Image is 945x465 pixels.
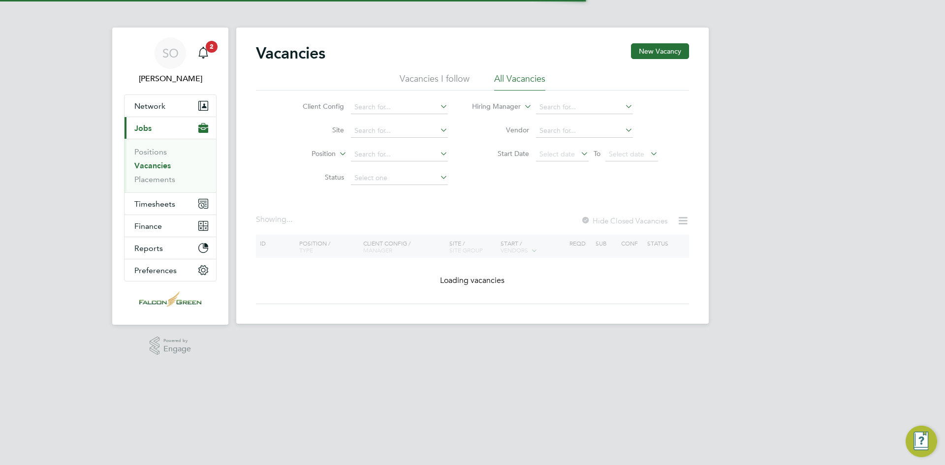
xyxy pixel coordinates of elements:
[609,150,644,158] span: Select date
[472,125,529,134] label: Vendor
[139,291,201,307] img: falcongreen-logo-retina.png
[581,216,667,225] label: Hide Closed Vacancies
[125,237,216,259] button: Reports
[125,139,216,192] div: Jobs
[125,215,216,237] button: Finance
[287,125,344,134] label: Site
[351,100,448,114] input: Search for...
[134,221,162,231] span: Finance
[134,124,152,133] span: Jobs
[125,193,216,215] button: Timesheets
[162,47,179,60] span: SO
[134,101,165,111] span: Network
[286,215,292,224] span: ...
[536,100,633,114] input: Search for...
[124,73,217,85] span: Shane O'Reilly
[631,43,689,59] button: New Vacancy
[134,244,163,253] span: Reports
[112,28,228,325] nav: Main navigation
[256,43,325,63] h2: Vacancies
[134,175,175,184] a: Placements
[536,124,633,138] input: Search for...
[351,171,448,185] input: Select one
[256,215,294,225] div: Showing
[163,345,191,353] span: Engage
[539,150,575,158] span: Select date
[906,426,937,457] button: Engage Resource Center
[134,161,171,170] a: Vacancies
[591,147,603,160] span: To
[125,95,216,117] button: Network
[125,259,216,281] button: Preferences
[124,37,217,85] a: SO[PERSON_NAME]
[206,41,218,53] span: 2
[472,149,529,158] label: Start Date
[494,73,545,91] li: All Vacancies
[351,148,448,161] input: Search for...
[150,337,191,355] a: Powered byEngage
[134,199,175,209] span: Timesheets
[279,149,336,159] label: Position
[163,337,191,345] span: Powered by
[125,117,216,139] button: Jobs
[400,73,470,91] li: Vacancies I follow
[351,124,448,138] input: Search for...
[464,102,521,112] label: Hiring Manager
[124,291,217,307] a: Go to home page
[287,102,344,111] label: Client Config
[134,147,167,156] a: Positions
[287,173,344,182] label: Status
[193,37,213,69] a: 2
[134,266,177,275] span: Preferences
